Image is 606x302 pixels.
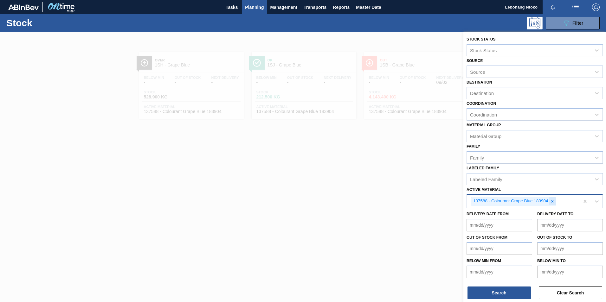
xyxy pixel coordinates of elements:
div: Family [470,155,484,160]
input: mm/dd/yyyy [537,219,603,231]
div: Destination [470,91,494,96]
label: Stock Status [467,37,495,41]
input: mm/dd/yyyy [467,242,532,255]
label: Labeled Family [467,166,499,170]
div: Source [470,69,485,74]
div: Material Group [470,133,501,139]
span: Tasks [225,3,239,11]
span: Filter [572,21,583,26]
div: Coordination [470,112,497,117]
input: mm/dd/yyyy [537,266,603,278]
button: Notifications [543,3,563,12]
h1: Stock [6,19,101,27]
label: Coordination [467,101,496,106]
label: Active Material [467,187,501,192]
input: mm/dd/yyyy [537,242,603,255]
label: Source [467,59,483,63]
label: Destination [467,80,492,85]
label: Below Min to [537,259,566,263]
label: Out of Stock to [537,235,572,240]
label: Material Group [467,123,501,127]
label: Out of Stock from [467,235,507,240]
img: Logout [592,3,600,11]
span: Reports [333,3,350,11]
span: Planning [245,3,264,11]
button: Filter [546,17,600,29]
span: Management [270,3,297,11]
div: 137588 - Colourant Grape Blue 183904 [471,197,549,205]
label: Delivery Date from [467,212,509,216]
span: Master Data [356,3,381,11]
div: Labeled Family [470,176,502,182]
input: mm/dd/yyyy [467,219,532,231]
label: Below Min from [467,259,501,263]
span: Transports [304,3,326,11]
div: Programming: no user selected [527,17,543,29]
div: Stock Status [470,47,497,53]
input: mm/dd/yyyy [467,266,532,278]
label: Delivery Date to [537,212,573,216]
label: Family [467,144,480,149]
img: userActions [572,3,579,11]
img: TNhmsLtSVTkK8tSr43FrP2fwEKptu5GPRR3wAAAABJRU5ErkJggg== [8,4,39,10]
